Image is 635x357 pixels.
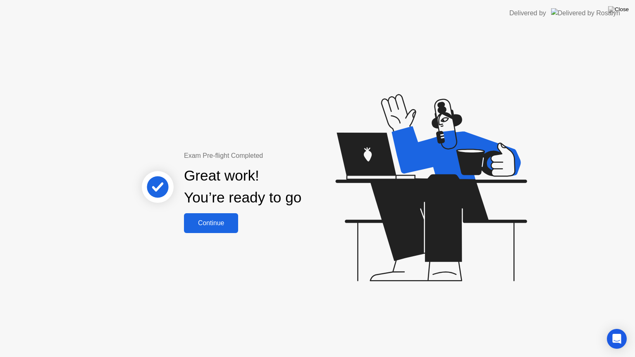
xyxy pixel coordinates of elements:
[509,8,546,18] div: Delivered by
[184,151,355,161] div: Exam Pre-flight Completed
[608,6,629,13] img: Close
[551,8,620,18] img: Delivered by Rosalyn
[184,165,301,209] div: Great work! You’re ready to go
[184,213,238,233] button: Continue
[607,329,627,349] div: Open Intercom Messenger
[186,219,236,227] div: Continue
